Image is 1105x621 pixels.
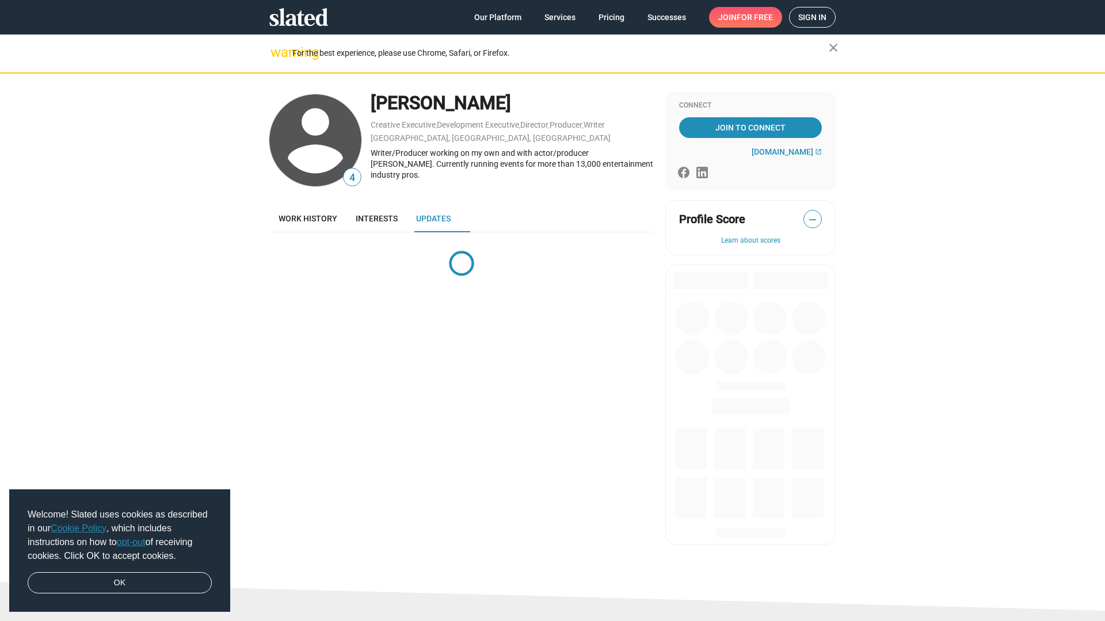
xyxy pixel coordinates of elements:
div: For the best experience, please use Chrome, Safari, or Firefox. [292,45,829,61]
a: [GEOGRAPHIC_DATA], [GEOGRAPHIC_DATA], [GEOGRAPHIC_DATA] [371,133,611,143]
a: Writer [584,120,605,129]
a: Producer [550,120,582,129]
div: Connect [679,101,822,110]
span: Services [544,7,576,28]
span: Welcome! Slated uses cookies as described in our , which includes instructions on how to of recei... [28,508,212,563]
span: Interests [356,214,398,223]
a: Sign in [789,7,836,28]
span: Sign in [798,7,826,27]
span: Profile Score [679,212,745,227]
a: Creative Executive [371,120,436,129]
a: Successes [638,7,695,28]
a: Development Executive [437,120,519,129]
span: — [804,212,821,227]
a: Cookie Policy [51,523,106,533]
span: , [436,122,437,129]
a: Pricing [589,7,634,28]
div: cookieconsent [9,489,230,612]
span: for free [737,7,773,28]
a: Join To Connect [679,117,822,138]
a: Director [520,120,548,129]
span: Updates [416,214,451,223]
span: Our Platform [474,7,521,28]
span: Work history [279,214,337,223]
a: opt-out [117,537,146,547]
a: Interests [346,205,407,232]
mat-icon: close [826,41,840,55]
span: [DOMAIN_NAME] [752,147,813,156]
span: 4 [344,170,361,186]
span: Join To Connect [681,117,820,138]
a: Work history [269,205,346,232]
a: Services [535,7,585,28]
a: Updates [407,205,460,232]
mat-icon: open_in_new [815,148,822,155]
span: , [582,122,584,129]
div: Writer/Producer working on my own and with actor/producer [PERSON_NAME]. Currently running events... [371,148,654,180]
a: Joinfor free [709,7,782,28]
div: [PERSON_NAME] [371,91,654,116]
a: dismiss cookie message [28,572,212,594]
span: , [519,122,520,129]
span: Join [718,7,773,28]
span: Successes [647,7,686,28]
span: , [548,122,550,129]
a: [DOMAIN_NAME] [752,147,822,156]
button: Learn about scores [679,236,822,246]
span: Pricing [599,7,624,28]
mat-icon: warning [270,45,284,59]
a: Our Platform [465,7,531,28]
